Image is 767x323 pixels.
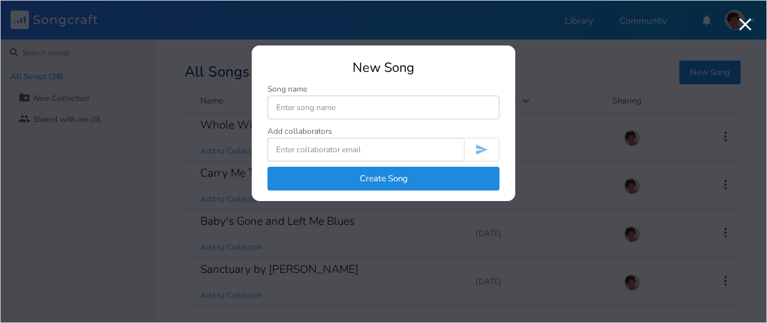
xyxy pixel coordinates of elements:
input: Enter song name [268,96,499,119]
button: Create Song [268,167,499,191]
input: Enter collaborator email [268,138,464,161]
div: Song name [268,85,499,93]
button: Invite [464,138,499,161]
div: New Song [268,61,499,74]
div: Add collaborators [268,127,332,135]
